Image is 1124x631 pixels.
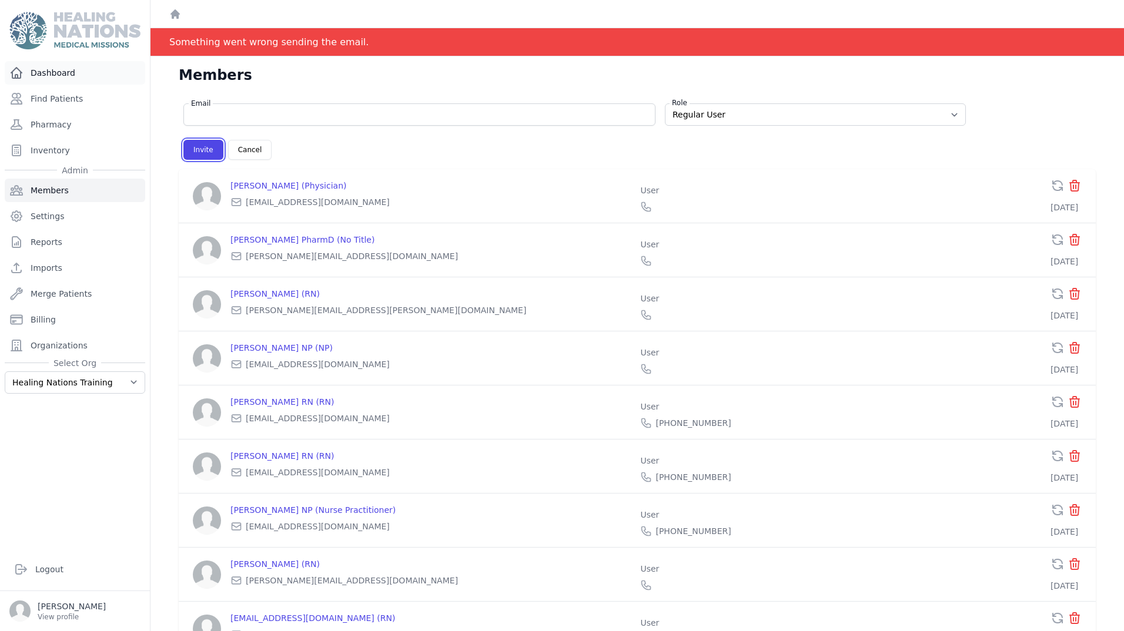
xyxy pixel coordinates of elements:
[5,282,145,306] a: Merge Patients
[169,28,369,56] div: Something went wrong sending the email.
[246,358,390,370] span: [EMAIL_ADDRESS][DOMAIN_NAME]
[1051,202,1082,213] div: [DATE]
[228,140,272,160] button: Cancel
[640,347,1041,358] p: User
[1068,400,1082,411] span: Remove Member From Organization
[230,342,631,354] p: [PERSON_NAME] NP (NP)
[1068,292,1082,303] span: Remove Member From Organization
[1068,454,1082,465] span: Remove Member From Organization
[193,180,1051,213] a: [PERSON_NAME] (Physician) [EMAIL_ADDRESS][DOMAIN_NAME] User
[640,401,1041,412] p: User
[246,466,390,478] span: [EMAIL_ADDRESS][DOMAIN_NAME]
[640,239,1041,250] p: User
[1051,310,1082,321] div: [DATE]
[246,196,390,208] span: [EMAIL_ADDRESS][DOMAIN_NAME]
[1051,233,1065,247] span: Re-send Invitation
[246,412,390,424] span: [EMAIL_ADDRESS][DOMAIN_NAME]
[246,521,390,532] span: [EMAIL_ADDRESS][DOMAIN_NAME]
[640,563,1041,575] p: User
[640,455,1041,466] p: User
[1068,508,1082,519] span: Remove Member From Organization
[655,417,731,429] span: [PHONE_NUMBER]
[655,471,731,483] span: [PHONE_NUMBER]
[1051,287,1065,301] span: Re-send Invitation
[640,184,1041,196] p: User
[1051,472,1082,484] div: [DATE]
[5,139,145,162] a: Inventory
[1068,562,1082,573] span: Remove Member From Organization
[640,509,1041,521] p: User
[1051,557,1065,571] span: Re-send Invitation
[1051,364,1082,375] div: [DATE]
[655,525,731,537] span: [PHONE_NUMBER]
[230,504,631,516] p: [PERSON_NAME] NP (Nurse Practitioner)
[246,250,458,262] span: [PERSON_NAME][EMAIL_ADDRESS][DOMAIN_NAME]
[5,204,145,228] a: Settings
[246,575,458,586] span: [PERSON_NAME][EMAIL_ADDRESS][DOMAIN_NAME]
[1051,611,1065,625] span: Re-send Invitation
[193,234,1051,267] a: [PERSON_NAME] PharmD (No Title) [PERSON_NAME][EMAIL_ADDRESS][DOMAIN_NAME] User
[640,617,1041,629] p: User
[38,612,106,622] p: View profile
[246,304,526,316] span: [PERSON_NAME][EMAIL_ADDRESS][PERSON_NAME][DOMAIN_NAME]
[193,288,1051,321] a: [PERSON_NAME] (RN) [PERSON_NAME][EMAIL_ADDRESS][PERSON_NAME][DOMAIN_NAME] User
[57,165,93,176] span: Admin
[230,234,631,246] p: [PERSON_NAME] PharmD (No Title)
[9,558,140,581] a: Logout
[230,558,631,570] p: [PERSON_NAME] (RN)
[1068,346,1082,357] span: Remove Member From Organization
[5,113,145,136] a: Pharmacy
[5,179,145,202] a: Members
[183,140,223,160] button: Invite
[230,450,631,462] p: [PERSON_NAME] RN (RN)
[230,180,631,192] p: [PERSON_NAME] (Physician)
[670,98,690,108] label: Role
[193,450,1051,483] a: [PERSON_NAME] RN (RN) [EMAIL_ADDRESS][DOMAIN_NAME] User [PHONE_NUMBER]
[230,396,631,408] p: [PERSON_NAME] RN (RN)
[38,600,106,612] p: [PERSON_NAME]
[5,308,145,331] a: Billing
[1051,449,1065,463] span: Re-send Invitation
[1051,526,1082,538] div: [DATE]
[150,28,1124,56] div: Notification
[1051,395,1065,409] span: Re-send Invitation
[189,99,213,108] label: Email
[640,293,1041,304] p: User
[1068,238,1082,249] span: Remove Member From Organization
[1051,256,1082,267] div: [DATE]
[193,396,1051,429] a: [PERSON_NAME] RN (RN) [EMAIL_ADDRESS][DOMAIN_NAME] User [PHONE_NUMBER]
[1051,341,1065,355] span: Re-send Invitation
[193,504,1051,537] a: [PERSON_NAME] NP (Nurse Practitioner) [EMAIL_ADDRESS][DOMAIN_NAME] User [PHONE_NUMBER]
[1068,616,1082,627] span: Remove Member From Organization
[9,12,140,49] img: Medical Missions EMR
[1051,179,1065,193] span: Re-send Invitation
[1051,580,1082,592] div: [DATE]
[1068,184,1082,195] span: Remove Member From Organization
[193,342,1051,375] a: [PERSON_NAME] NP (NP) [EMAIL_ADDRESS][DOMAIN_NAME] User
[230,612,631,624] p: [EMAIL_ADDRESS][DOMAIN_NAME] (RN)
[5,334,145,357] a: Organizations
[193,558,1051,591] a: [PERSON_NAME] (RN) [PERSON_NAME][EMAIL_ADDRESS][DOMAIN_NAME] User
[5,230,145,254] a: Reports
[5,87,145,110] a: Find Patients
[49,357,101,369] span: Select Org
[179,66,252,85] h1: Members
[230,288,631,300] p: [PERSON_NAME] (RN)
[1051,503,1065,517] span: Re-send Invitation
[9,600,140,622] a: [PERSON_NAME] View profile
[5,256,145,280] a: Imports
[5,61,145,85] a: Dashboard
[1051,418,1082,429] div: [DATE]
